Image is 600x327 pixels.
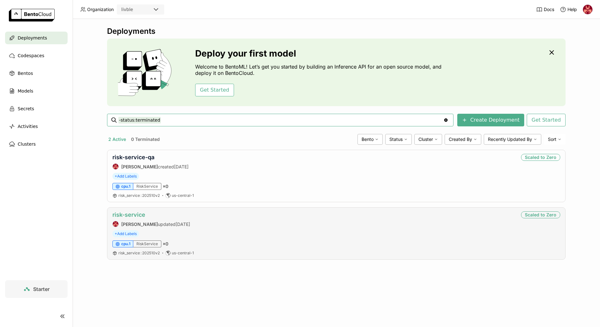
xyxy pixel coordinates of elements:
[118,251,160,255] span: risk_service 202510v2
[112,221,190,227] div: updated
[163,184,168,189] span: × 0
[107,27,566,36] div: Deployments
[112,49,180,96] img: cover onboarding
[107,135,127,143] button: 2 Active
[163,241,168,247] span: × 0
[121,221,158,227] strong: [PERSON_NAME]
[118,193,160,198] a: risk_service:202510v2
[112,163,189,170] div: created
[172,251,194,256] span: us-central-1
[583,5,592,14] img: Uri Vinetz
[488,136,532,142] span: Recently Updated By
[195,84,234,96] button: Get Started
[414,134,442,145] div: Cluster
[134,7,134,13] input: Selected livble.
[484,134,541,145] div: Recently Updated By
[121,164,158,169] strong: [PERSON_NAME]
[544,134,566,145] div: Sort
[141,193,141,198] span: :
[544,7,554,12] span: Docs
[112,173,139,180] span: +Add Labels
[133,240,161,247] div: RiskService
[130,135,161,143] button: 0 Terminated
[527,114,566,126] button: Get Started
[172,193,194,198] span: us-central-1
[385,134,412,145] div: Status
[443,118,448,123] svg: Clear value
[133,183,161,190] div: RiskService
[141,251,141,255] span: :
[9,9,55,21] img: logo
[18,87,33,95] span: Models
[112,211,145,218] a: risk-service
[445,134,481,145] div: Created By
[112,154,154,160] a: risk-service-qa
[449,136,472,142] span: Created By
[18,70,33,77] span: Bentos
[176,221,190,227] span: [DATE]
[121,184,130,189] span: cpu.1
[5,67,68,80] a: Bentos
[18,123,38,130] span: Activities
[18,34,47,42] span: Deployments
[5,49,68,62] a: Codespaces
[5,102,68,115] a: Secrets
[521,154,560,161] div: Scaled to Zero
[113,164,118,169] img: Uri Vinetz
[113,221,118,227] img: Uri Vinetz
[118,193,160,198] span: risk_service 202510v2
[457,114,524,126] button: Create Deployment
[567,7,577,12] span: Help
[536,6,554,13] a: Docs
[548,136,556,142] span: Sort
[195,64,445,76] p: Welcome to BentoML! Let’s get you started by building an Inference API for an open source model, ...
[521,211,560,218] div: Scaled to Zero
[195,48,445,58] h3: Deploy your first model
[174,164,189,169] span: [DATE]
[18,52,44,59] span: Codespaces
[18,105,34,112] span: Secrets
[112,230,139,237] span: +Add Labels
[118,251,160,256] a: risk_service:202510v2
[5,32,68,44] a: Deployments
[33,286,50,292] span: Starter
[5,280,68,298] a: Starter
[357,134,383,145] div: Bento
[121,6,133,13] div: livble
[18,140,36,148] span: Clusters
[121,241,130,246] span: cpu.1
[5,138,68,150] a: Clusters
[389,136,403,142] span: Status
[5,120,68,133] a: Activities
[118,115,443,125] input: Search
[5,85,68,97] a: Models
[418,136,433,142] span: Cluster
[560,6,577,13] div: Help
[87,7,114,12] span: Organization
[362,136,374,142] span: Bento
